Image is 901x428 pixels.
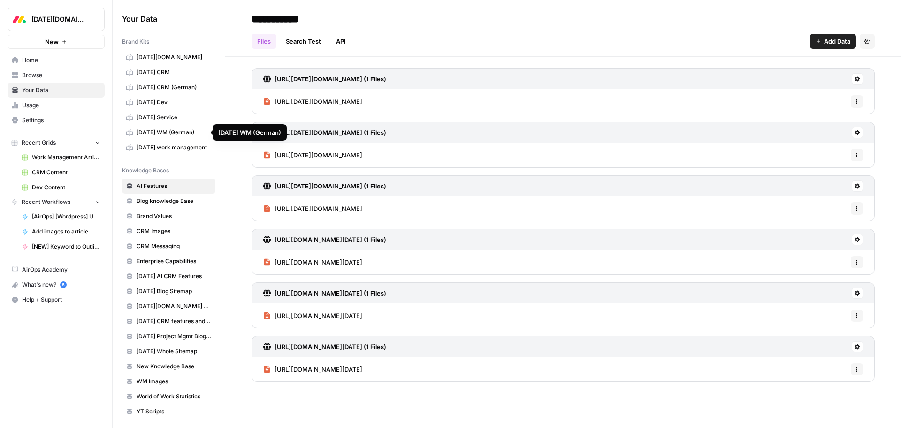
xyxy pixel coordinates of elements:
[122,140,215,155] a: [DATE] work management
[17,150,105,165] a: Work Management Article Grid
[17,209,105,224] a: [AirOps] [Wordpress] Update Cornerstone Post
[122,389,215,404] a: World of Work Statistics
[137,53,211,62] span: [DATE][DOMAIN_NAME]
[8,278,104,292] div: What's new?
[122,404,215,419] a: YT Scripts
[137,212,211,220] span: Brand Values
[275,235,386,244] h3: [URL][DOMAIN_NAME][DATE] (1 Files)
[137,377,211,386] span: WM Images
[263,357,362,381] a: [URL][DOMAIN_NAME][DATE]
[17,165,105,180] a: CRM Content
[137,302,211,311] span: [DATE][DOMAIN_NAME] AI offering
[8,113,105,128] a: Settings
[45,37,59,47] span: New
[275,288,386,298] h3: [URL][DOMAIN_NAME][DATE] (1 Files)
[263,196,362,221] a: [URL][DATE][DOMAIN_NAME]
[137,83,211,92] span: [DATE] CRM (German)
[22,296,100,304] span: Help + Support
[275,74,386,84] h3: [URL][DATE][DOMAIN_NAME] (1 Files)
[263,176,386,196] a: [URL][DATE][DOMAIN_NAME] (1 Files)
[8,8,105,31] button: Workspace: Monday.com
[330,34,351,49] a: API
[275,97,362,106] span: [URL][DATE][DOMAIN_NAME]
[137,332,211,341] span: [DATE] Project Mgmt Blog Sitemap
[122,50,215,65] a: [DATE][DOMAIN_NAME]
[22,101,100,109] span: Usage
[60,281,67,288] a: 5
[280,34,327,49] a: Search Test
[122,284,215,299] a: [DATE] Blog Sitemap
[137,362,211,371] span: New Knowledge Base
[32,242,100,251] span: [NEW] Keyword to Outline
[8,195,105,209] button: Recent Workflows
[137,272,211,280] span: [DATE] AI CRM Features
[8,292,105,307] button: Help + Support
[122,269,215,284] a: [DATE] AI CRM Features
[275,204,362,213] span: [URL][DATE][DOMAIN_NAME]
[122,314,215,329] a: [DATE] CRM features and use cases
[32,168,100,177] span: CRM Content
[137,347,211,356] span: [DATE] Whole Sitemap
[32,153,100,162] span: Work Management Article Grid
[17,224,105,239] a: Add images to article
[122,374,215,389] a: WM Images
[137,182,211,190] span: AI Features
[8,83,105,98] a: Your Data
[22,86,100,94] span: Your Data
[263,229,386,250] a: [URL][DOMAIN_NAME][DATE] (1 Files)
[22,71,100,79] span: Browse
[22,198,70,206] span: Recent Workflows
[22,116,100,125] span: Settings
[137,128,211,137] span: [DATE] WM (German)
[122,254,215,269] a: Enterprise Capabilities
[263,89,362,114] a: [URL][DATE][DOMAIN_NAME]
[137,392,211,401] span: World of Work Statistics
[275,257,362,267] span: [URL][DOMAIN_NAME][DATE]
[137,257,211,265] span: Enterprise Capabilities
[137,407,211,416] span: YT Scripts
[122,194,215,209] a: Blog knowledge Base
[8,262,105,277] a: AirOps Academy
[275,128,386,137] h3: [URL][DATE][DOMAIN_NAME] (1 Files)
[263,303,362,328] a: [URL][DOMAIN_NAME][DATE]
[122,224,215,239] a: CRM Images
[137,143,211,152] span: [DATE] work management
[137,287,211,296] span: [DATE] Blog Sitemap
[122,95,215,110] a: [DATE] Dev
[8,98,105,113] a: Usage
[252,34,276,49] a: Files
[263,336,386,357] a: [URL][DOMAIN_NAME][DATE] (1 Files)
[122,166,169,175] span: Knowledge Bases
[137,317,211,326] span: [DATE] CRM features and use cases
[8,68,105,83] a: Browse
[22,265,100,274] span: AirOps Academy
[122,299,215,314] a: [DATE][DOMAIN_NAME] AI offering
[32,183,100,192] span: Dev Content
[263,143,362,167] a: [URL][DATE][DOMAIN_NAME]
[275,150,362,160] span: [URL][DATE][DOMAIN_NAME]
[122,125,215,140] a: [DATE] WM (German)
[31,15,88,24] span: [DATE][DOMAIN_NAME]
[122,110,215,125] a: [DATE] Service
[122,65,215,80] a: [DATE] CRM
[32,212,100,221] span: [AirOps] [Wordpress] Update Cornerstone Post
[263,250,362,274] a: [URL][DOMAIN_NAME][DATE]
[122,329,215,344] a: [DATE] Project Mgmt Blog Sitemap
[32,227,100,236] span: Add images to article
[8,35,105,49] button: New
[275,342,386,351] h3: [URL][DOMAIN_NAME][DATE] (1 Files)
[122,13,204,24] span: Your Data
[17,239,105,254] a: [NEW] Keyword to Outline
[137,98,211,107] span: [DATE] Dev
[8,136,105,150] button: Recent Grids
[11,11,28,28] img: Monday.com Logo
[275,311,362,320] span: [URL][DOMAIN_NAME][DATE]
[8,53,105,68] a: Home
[275,365,362,374] span: [URL][DOMAIN_NAME][DATE]
[62,282,64,287] text: 5
[22,56,100,64] span: Home
[122,344,215,359] a: [DATE] Whole Sitemap
[810,34,856,49] button: Add Data
[122,209,215,224] a: Brand Values
[824,37,850,46] span: Add Data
